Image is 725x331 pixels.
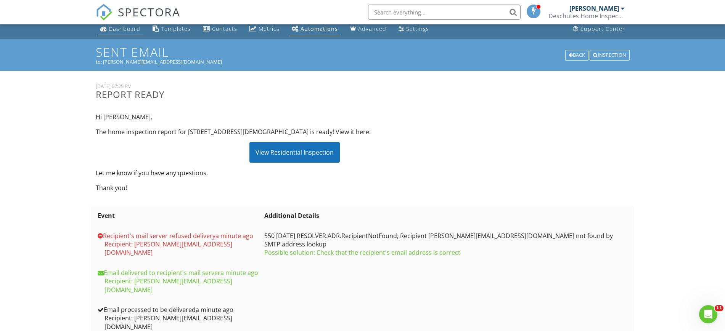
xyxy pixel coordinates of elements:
div: Recipient: [PERSON_NAME][EMAIL_ADDRESS][DOMAIN_NAME] [98,277,260,294]
th: Additional Details [262,206,630,225]
th: Event [96,206,262,225]
span: 2025-08-28T02:25:25Z [215,232,253,240]
div: Back [565,50,588,61]
div: Templates [161,25,191,32]
div: Close [134,3,148,17]
button: Gif picker [24,243,30,249]
textarea: Message… [6,227,146,240]
a: Automations (Basic) [289,22,341,36]
div: Recipient: [PERSON_NAME][EMAIL_ADDRESS][DOMAIN_NAME] [98,314,260,331]
div: [DATE] 07:25 PM [96,83,494,89]
button: go back [5,3,19,18]
div: An email could not be delivered:Click here to view the email.For more information, viewWhy emails... [6,52,125,93]
iframe: Intercom live chat [699,305,717,323]
div: Email delivered to recipient's mail server [98,269,260,277]
div: Recipient's mail server refused delivery [98,232,260,240]
p: The home inspection report for [STREET_ADDRESS][DEMOGRAPHIC_DATA] is ready! View it here: [96,128,494,136]
button: Upload attachment [36,243,42,249]
div: Inspection [590,50,630,61]
span: 11 [715,305,723,311]
p: Let me know if you have any questions. [96,169,494,177]
a: Inspection [590,51,630,58]
span: 2025-08-28T02:25:19Z [196,305,233,314]
div: Support • 1m ago [12,95,54,99]
a: Back [565,51,590,58]
div: Support Center [580,25,625,32]
button: Emoji picker [12,243,18,249]
span: 2025-08-28T02:25:22Z [220,269,258,277]
div: Recipient: [PERSON_NAME][EMAIL_ADDRESS][DOMAIN_NAME] [98,240,260,257]
div: For more information, view [12,74,119,89]
div: Contacts [212,25,237,32]
div: Support says… [6,52,146,110]
div: Possible solution: Check that the recipient's email address is correct [264,248,628,257]
div: Settings [406,25,429,32]
div: to: [PERSON_NAME][EMAIL_ADDRESS][DOMAIN_NAME] [96,59,630,65]
img: Profile image for Support [22,4,34,16]
span: SPECTORA [118,4,180,20]
a: View Residential Inspection [249,148,340,157]
a: Support Center [570,22,628,36]
button: Start recording [48,243,55,249]
button: Send a message… [131,240,143,253]
div: Advanced [358,25,386,32]
input: Search everything... [368,5,521,20]
h3: Report Ready [96,89,494,99]
a: Settings [395,22,432,36]
div: [PERSON_NAME] [569,5,619,12]
div: Deschutes Home Inspection LLC. [548,12,625,20]
h1: Support [37,4,61,10]
p: Hi [PERSON_NAME], [96,113,494,121]
div: An email could not be delivered: [12,56,119,64]
a: Dashboard [97,22,143,36]
a: Advanced [347,22,389,36]
a: Contacts [200,22,240,36]
a: Templates [150,22,194,36]
td: 550 [DATE] RESOLVER.ADR.RecipientNotFound; Recipient [PERSON_NAME][EMAIL_ADDRESS][DOMAIN_NAME] no... [262,226,630,263]
div: Email processed to be delivered [98,305,260,314]
a: Metrics [246,22,283,36]
button: Home [119,3,134,18]
div: Dashboard [109,25,140,32]
div: View Residential Inspection [249,142,340,163]
p: Active in the last 15m [37,10,92,17]
div: Metrics [259,25,280,32]
div: Automations [301,25,338,32]
p: Thank you! [96,184,494,192]
a: SPECTORA [96,10,180,26]
a: Click here to view the email. [12,67,99,74]
h1: Sent Email [96,45,630,59]
img: The Best Home Inspection Software - Spectora [96,4,113,21]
